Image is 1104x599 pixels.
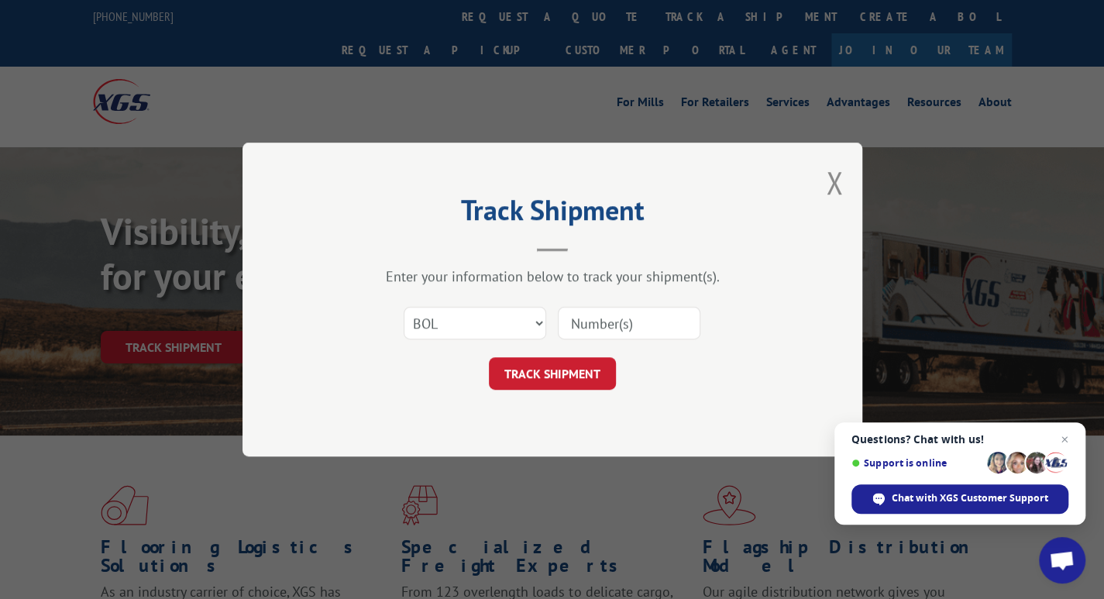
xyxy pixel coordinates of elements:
[1055,430,1074,449] span: Close chat
[851,433,1068,446] span: Questions? Chat with us!
[851,484,1068,514] div: Chat with XGS Customer Support
[320,199,785,229] h2: Track Shipment
[892,491,1048,505] span: Chat with XGS Customer Support
[851,457,982,469] span: Support is online
[558,307,700,339] input: Number(s)
[489,357,616,390] button: TRACK SHIPMENT
[1039,537,1085,584] div: Open chat
[320,267,785,285] div: Enter your information below to track your shipment(s).
[826,162,843,203] button: Close modal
